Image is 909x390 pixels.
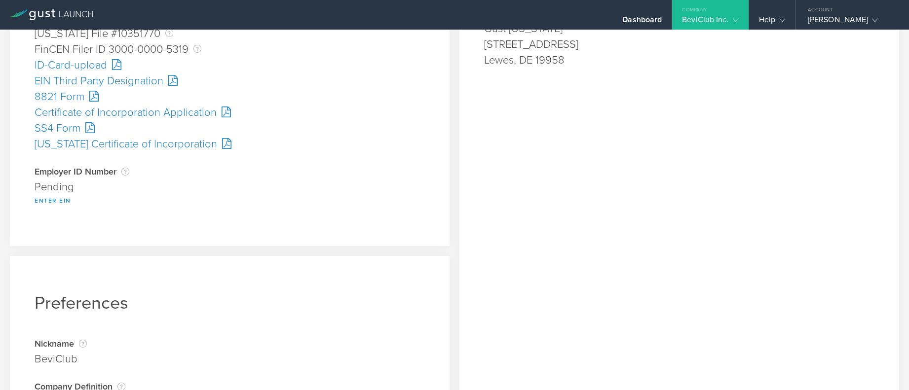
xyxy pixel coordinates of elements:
button: Enter EIN [35,195,71,207]
div: BeviClub Inc. [682,15,738,30]
div: EIN Third Party Designation [35,73,425,89]
div: Pending [35,179,425,195]
div: Employer ID Number [35,167,425,177]
div: Lewes, DE 19958 [484,52,874,68]
div: SS4 Form [35,120,425,136]
h1: Preferences [35,292,425,314]
div: [US_STATE] File #10351770 [35,26,425,41]
div: Dashboard [622,15,662,30]
div: [PERSON_NAME] [808,15,892,30]
iframe: Chat Widget [860,343,909,390]
div: [STREET_ADDRESS] [484,36,874,52]
div: Nickname [35,339,425,349]
div: Certificate of Incorporation Application [35,105,425,120]
div: FinCEN Filer ID 3000-0000-5319 [35,41,425,57]
div: ID-Card-upload [35,57,425,73]
div: BeviClub [35,351,425,367]
div: Help [759,15,785,30]
div: [US_STATE] Certificate of Incorporation [35,136,425,152]
div: 8821 Form [35,89,425,105]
